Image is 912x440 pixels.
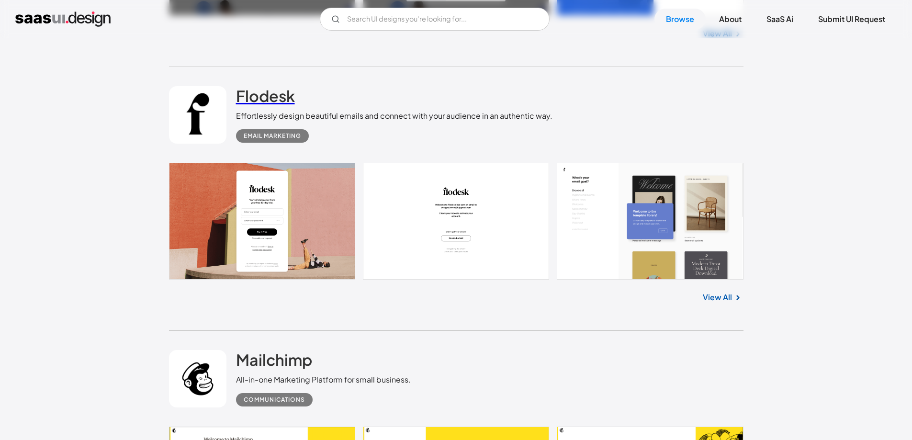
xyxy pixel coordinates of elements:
div: All-in-one Marketing Platform for small business. [236,374,411,385]
a: Flodesk [236,86,295,110]
a: Mailchimp [236,350,312,374]
h2: Mailchimp [236,350,312,369]
div: Effortlessly design beautiful emails and connect with your audience in an authentic way. [236,110,552,122]
a: View All [703,292,732,303]
a: Submit UI Request [807,9,897,30]
h2: Flodesk [236,86,295,105]
div: Communications [244,394,305,406]
a: Browse [654,9,706,30]
a: SaaS Ai [755,9,805,30]
div: Email Marketing [244,130,301,142]
form: Email Form [320,8,550,31]
input: Search UI designs you're looking for... [320,8,550,31]
a: About [708,9,753,30]
a: home [15,11,111,27]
